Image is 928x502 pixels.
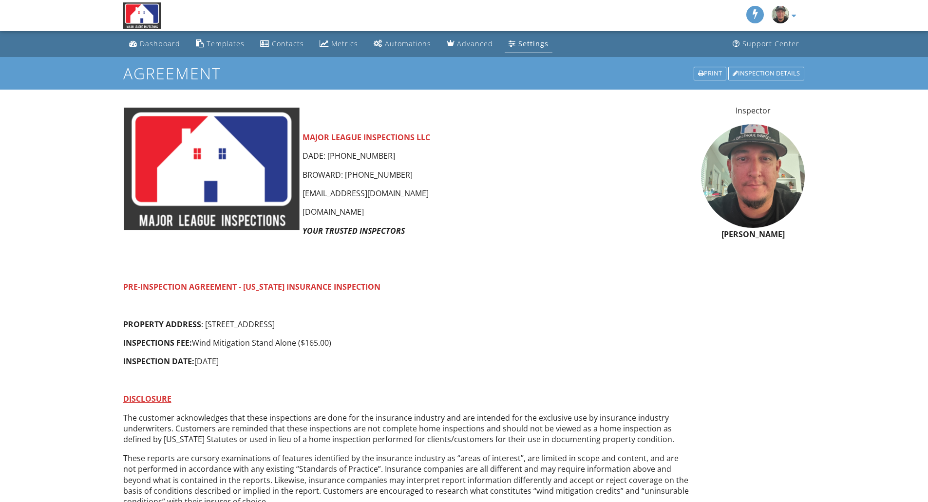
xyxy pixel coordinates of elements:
a: Templates [192,35,248,53]
p: [EMAIL_ADDRESS][DOMAIN_NAME] [123,188,690,199]
p: BROWARD: [PHONE_NUMBER] [123,169,690,180]
p: DADE: [PHONE_NUMBER] [123,150,690,161]
p: : [STREET_ADDRESS] [123,319,690,330]
p: Wind Mitigation Stand Alone ($165.00) [123,337,690,348]
img: img_2752.jpg [772,6,789,23]
a: Dashboard [125,35,184,53]
p: [DATE] [123,356,690,367]
a: Contacts [256,35,308,53]
h1: Agreement [123,65,805,82]
strong: INSPECTION DATE: [123,356,194,367]
div: Print [694,67,726,80]
div: Templates [207,39,245,48]
div: Settings [518,39,549,48]
img: img_2752.jpg [701,124,805,228]
img: Major League Inspections LLC [123,2,161,29]
a: Metrics [316,35,362,53]
strong: PROPERTY ADDRESS [123,319,201,330]
div: Automations [385,39,431,48]
a: Print [693,66,727,81]
strong: NSPECTIONS FEE: [126,337,192,348]
a: Automations (Basic) [370,35,435,53]
a: Advanced [443,35,497,53]
em: YOUR TRUSTED INSPECTORS [303,225,405,236]
a: Inspection Details [727,66,805,81]
div: Metrics [331,39,358,48]
strong: I [123,337,126,348]
p: Inspector [701,105,805,116]
div: Dashboard [140,39,180,48]
p: The customer acknowledges that these inspections are done for the insurance industry and are inte... [123,412,690,445]
a: Settings [505,35,552,53]
img: Screenshot_2025-05-08_at_1.03.03%E2%80%AFPM.png [123,108,300,230]
h6: [PERSON_NAME] [701,230,805,239]
u: DISCLOSURE [123,393,171,404]
div: Inspection Details [728,67,804,80]
div: Advanced [457,39,493,48]
a: Support Center [729,35,803,53]
p: [DOMAIN_NAME] [123,206,690,217]
span: MAJOR LEAGUE INSPECTIONS LLC [303,132,430,143]
span: PRE-INSPECTION AGREEMENT - [US_STATE] INSURANCE INSPECTION [123,281,380,292]
div: Contacts [272,39,304,48]
div: Support Center [742,39,799,48]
